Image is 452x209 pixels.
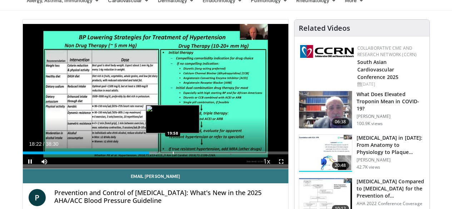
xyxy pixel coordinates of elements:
p: 100.9K views [357,121,383,126]
img: a04ee3ba-8487-4636-b0fb-5e8d268f3737.png.150x105_q85_autocrop_double_scale_upscale_version-0.2.png [300,45,354,58]
h3: What Does Elevated Troponin Mean in COVID-19? [357,91,425,112]
img: image.jpeg [146,105,199,133]
img: 98daf78a-1d22-4ebe-927e-10afe95ffd94.150x105_q85_crop-smart_upscale.jpg [299,91,352,128]
h4: Related Videos [299,24,350,33]
p: [PERSON_NAME] [357,157,425,163]
div: Progress Bar [23,151,288,154]
button: Pause [23,154,37,169]
h4: Prevention and Control of [MEDICAL_DATA]: What's New in the 2025 AHA/ACC Blood Pressure Guideline [54,189,283,204]
span: 20:48 [332,162,349,169]
img: 823da73b-7a00-425d-bb7f-45c8b03b10c3.150x105_q85_crop-smart_upscale.jpg [299,135,352,172]
a: 06:38 What Does Elevated Troponin Mean in COVID-19? [PERSON_NAME] 100.9K views [299,91,425,129]
h3: [MEDICAL_DATA] Compared to [MEDICAL_DATA] for the Prevention of… [357,178,425,199]
a: Email [PERSON_NAME] [23,169,288,183]
p: AHA 2022 Conference Coverage [357,201,425,206]
div: [DATE] [357,81,424,88]
a: South Asian Cardiovascular Conference 2025 [357,59,399,80]
p: 42.7K views [357,164,380,170]
span: / [43,141,45,147]
span: 06:38 [332,118,349,125]
a: Collaborative CME and Research Network (CCRN) [357,45,417,58]
a: P [29,189,46,206]
a: 20:48 [MEDICAL_DATA] in [DATE]: From Anatomy to Physiology to Plaque Burden and … [PERSON_NAME] 4... [299,134,425,172]
span: 18:22 [29,141,42,147]
button: Mute [37,154,51,169]
h3: [MEDICAL_DATA] in [DATE]: From Anatomy to Physiology to Plaque Burden and … [357,134,425,156]
video-js: Video Player [23,20,288,169]
button: Fullscreen [274,154,288,169]
button: Playback Rate [260,154,274,169]
span: 38:30 [46,141,58,147]
p: [PERSON_NAME] [357,114,425,119]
